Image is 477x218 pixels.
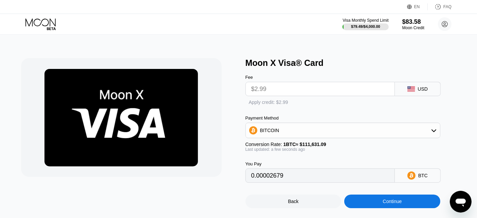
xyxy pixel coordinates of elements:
div: Apply credit: $2.99 [249,99,288,105]
div: $83.58 [402,18,424,25]
div: EN [414,4,420,9]
div: BITCOIN [260,128,279,133]
div: Moon X Visa® Card [245,58,463,68]
div: Visa Monthly Spend Limit [343,18,388,23]
div: Back [288,199,298,204]
div: USD [418,86,428,92]
div: Continue [344,195,440,208]
div: FAQ [428,3,452,10]
div: You Pay [245,161,395,166]
div: BTC [418,173,428,178]
div: Visa Monthly Spend Limit$79.49/$4,000.00 [343,18,388,30]
div: BITCOIN [246,124,440,137]
div: Payment Method [245,115,440,121]
div: Conversion Rate: [245,142,440,147]
div: Last updated: a few seconds ago [245,147,440,152]
div: Moon Credit [402,25,424,30]
iframe: Button to launch messaging window [450,191,472,213]
span: 1 BTC ≈ $111,631.09 [283,142,326,147]
div: FAQ [443,4,452,9]
div: Fee [245,75,395,80]
input: $0.00 [251,82,389,96]
div: $83.58Moon Credit [402,18,424,30]
div: Back [245,195,342,208]
div: $79.49 / $4,000.00 [351,24,380,29]
div: Continue [383,199,402,204]
div: EN [407,3,428,10]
